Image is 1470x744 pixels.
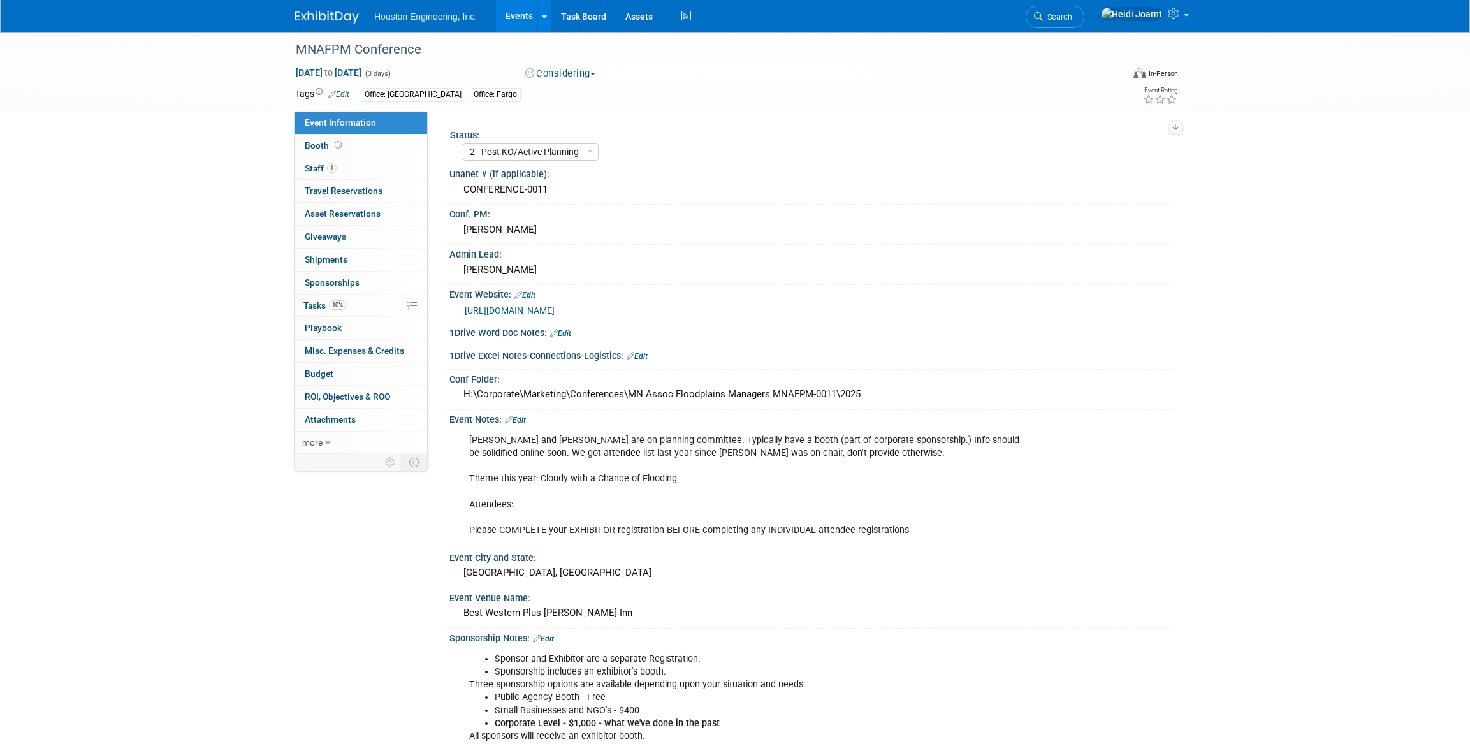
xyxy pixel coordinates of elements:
a: Playbook [295,317,427,339]
a: Edit [514,291,535,300]
div: 1Drive Excel Notes-Connections-Logistics: [449,346,1175,363]
a: Giveaways [295,226,427,248]
td: Personalize Event Tab Strip [379,454,402,470]
li: Public Agency Booth - Free [495,691,1027,704]
a: Travel Reservations [295,180,427,202]
a: Asset Reservations [295,203,427,225]
img: Format-Inperson.png [1133,68,1146,78]
li: Sponsor and Exhibitor are a separate Registration. [495,653,1027,666]
span: 10% [329,300,346,310]
div: Event Format [1047,66,1178,85]
div: Sponsorship Notes: [449,629,1175,645]
div: Status: [450,126,1169,142]
button: Considering [521,67,600,80]
div: Conf Folder: [449,370,1175,386]
div: Admin Lead: [449,245,1175,261]
span: [DATE] [DATE] [295,67,362,78]
a: Budget [295,363,427,385]
div: Event Website: [449,285,1175,302]
span: Booth [305,140,344,150]
div: [GEOGRAPHIC_DATA], [GEOGRAPHIC_DATA] [459,563,1165,583]
div: [PERSON_NAME] [459,260,1165,280]
a: ROI, Objectives & ROO [295,386,427,408]
a: more [295,432,427,454]
span: Shipments [305,254,347,265]
span: Attachments [305,414,356,425]
a: Edit [328,90,349,99]
b: Corporate Level - $1,000 - what we've done in the past [495,718,720,729]
span: more [302,437,323,448]
span: Travel Reservations [305,186,382,196]
a: Sponsorships [295,272,427,294]
span: to [323,68,335,78]
td: Toggle Event Tabs [402,454,428,470]
span: Booth not reserved yet [332,140,344,150]
span: (3 days) [364,69,391,78]
div: H:\Corporate\Marketing\Conferences\MN Assoc Floodplains Managers MNAFPM-0011\2025 [459,384,1165,404]
span: Tasks [303,300,346,310]
div: [PERSON_NAME] and [PERSON_NAME] are on planning committee. Typically have a booth (part of corpor... [460,428,1035,543]
a: Staff1 [295,157,427,180]
div: 1Drive Word Doc Notes: [449,323,1175,340]
img: ExhibitDay [295,11,359,24]
span: Budget [305,368,333,379]
a: Search [1026,6,1084,28]
div: Event City and State: [449,548,1175,564]
img: Heidi Joarnt [1101,7,1163,21]
a: Misc. Expenses & Credits [295,340,427,362]
span: Houston Engineering, Inc. [374,11,477,22]
a: Edit [505,416,526,425]
div: Office: Fargo [470,88,521,101]
span: Asset Reservations [305,208,381,219]
a: Tasks10% [295,295,427,317]
span: ROI, Objectives & ROO [305,391,390,402]
a: Booth [295,135,427,157]
span: 1 [327,163,337,173]
div: In-Person [1148,69,1178,78]
li: Small Businesses and NGO's - $400 [495,704,1027,717]
a: [URL][DOMAIN_NAME] [465,305,555,316]
div: [PERSON_NAME] [459,220,1165,240]
span: Misc. Expenses & Credits [305,346,404,356]
div: CONFERENCE-0011 [459,180,1165,200]
a: Edit [550,329,571,338]
div: Conf. PM: [449,205,1175,221]
a: Edit [533,634,554,643]
span: Staff [305,163,337,173]
span: Playbook [305,323,342,333]
a: Shipments [295,249,427,271]
div: Event Rating [1143,87,1177,94]
div: Event Venue Name: [449,588,1175,604]
li: Sponsorship includes an exhibitor's booth. [495,666,1027,678]
span: Giveaways [305,231,346,242]
div: Office: [GEOGRAPHIC_DATA] [361,88,465,101]
a: Attachments [295,409,427,431]
span: Search [1043,12,1072,22]
div: MNAFPM Conference [291,38,1103,61]
div: Event Notes: [449,410,1175,427]
a: Edit [627,352,648,361]
div: Best Western Plus [PERSON_NAME] Inn [459,603,1165,623]
span: Sponsorships [305,277,360,288]
a: Event Information [295,112,427,134]
span: Event Information [305,117,376,128]
div: Unanet # (if applicable): [449,164,1175,180]
td: Tags [295,87,349,102]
